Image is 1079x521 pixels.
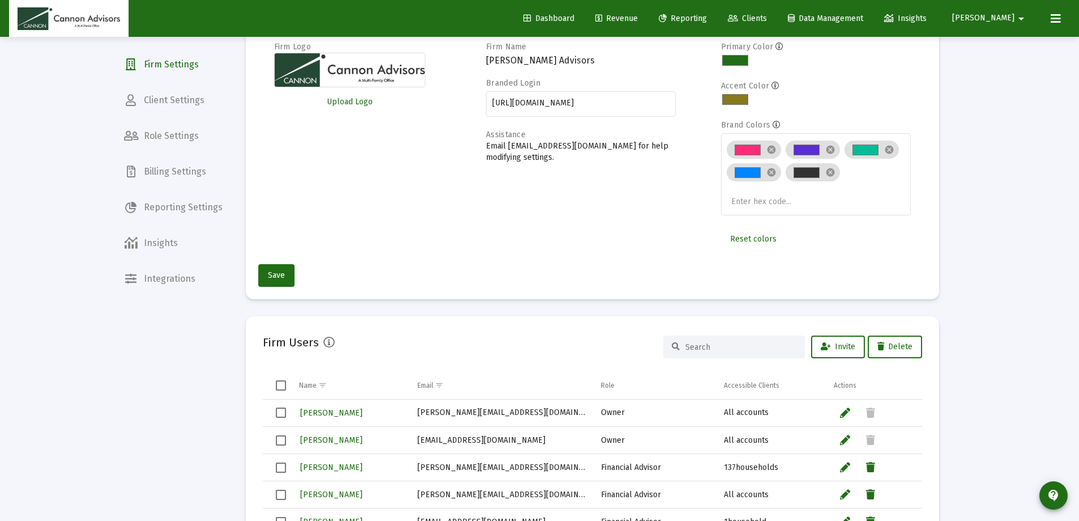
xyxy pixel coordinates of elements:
span: Dashboard [523,14,574,23]
label: Primary Color [721,42,774,52]
span: Delete [877,342,912,351]
div: Select row [276,463,286,473]
p: This report is provided as a courtesy for informational purposes only and may include unmanaged a... [5,138,655,159]
a: Reporting Settings [115,194,232,221]
span: Clients [728,14,767,23]
label: Accent Color [721,81,769,91]
a: Insights [875,7,936,30]
a: Clients [719,7,776,30]
button: Invite [811,336,865,358]
span: Insights [884,14,927,23]
div: Accessible Clients [724,381,779,390]
span: [PERSON_NAME] [300,408,362,418]
p: Email [EMAIL_ADDRESS][DOMAIN_NAME] for help modifying settings. [486,141,676,163]
button: Save [258,264,295,287]
span: Invite [821,342,855,351]
span: [PERSON_NAME] [300,435,362,445]
label: Brand Colors [721,120,770,130]
a: Reporting [650,7,716,30]
span: Show filter options for column 'Name' [318,381,327,389]
div: Select row [276,490,286,500]
span: Owner [601,435,625,445]
p: The investment return and principal value of an investment will fluctuate so that an investors's ... [5,91,655,112]
span: Reporting [659,14,707,23]
span: Show filter options for column 'Email' [435,381,443,389]
label: Firm Name [486,42,527,52]
a: Integrations [115,265,232,293]
span: Data Management [788,14,863,23]
input: Search [685,342,796,352]
div: Select all [276,380,286,391]
button: Upload Logo [274,91,426,113]
a: [PERSON_NAME] [299,405,364,421]
a: [PERSON_NAME] [299,486,364,503]
a: Revenue [586,7,647,30]
mat-icon: cancel [884,145,894,155]
div: Select row [276,408,286,418]
span: Revenue [595,14,638,23]
span: [PERSON_NAME] [952,14,1014,23]
a: [PERSON_NAME] [299,432,364,448]
button: [PERSON_NAME] [939,7,1042,29]
mat-icon: arrow_drop_down [1014,7,1028,30]
p: The performance data represents past performance. Past performance does not guarantee future resu... [5,55,655,65]
button: Reset colors [721,228,786,251]
div: Email [417,381,433,390]
mat-icon: cancel [766,145,777,155]
td: [PERSON_NAME][EMAIL_ADDRESS][DOMAIN_NAME] [410,400,593,427]
td: Column Accessible Clients [716,372,826,399]
td: Column Actions [826,372,922,399]
span: Owner [601,408,625,417]
td: Column Role [593,372,716,399]
a: [PERSON_NAME] [299,459,364,476]
span: [PERSON_NAME] [300,463,362,472]
td: [PERSON_NAME][EMAIL_ADDRESS][DOMAIN_NAME] [410,454,593,481]
label: Assistance [486,130,526,139]
div: Select row [276,435,286,446]
span: 137 households [724,463,778,472]
img: Firm logo [274,53,426,87]
td: [PERSON_NAME][EMAIL_ADDRESS][DOMAIN_NAME] [410,481,593,509]
div: Name [299,381,317,390]
span: All accounts [724,408,769,417]
td: Column Email [410,372,593,399]
mat-icon: cancel [825,145,835,155]
a: Firm Settings [115,51,232,78]
span: Save [268,270,285,280]
a: Dashboard [514,7,583,30]
mat-icon: cancel [766,167,777,177]
span: All accounts [724,490,769,499]
p: Performance is based on information from third party sources believed to be reliable. Performance... [5,8,655,28]
span: Financial Advisor [601,463,661,472]
td: Column Name [291,372,410,399]
span: Financial Advisor [601,490,661,499]
a: Insights [115,230,232,257]
h3: [PERSON_NAME] Advisors [486,53,676,69]
span: Upload Logo [327,97,373,107]
mat-icon: contact_support [1047,489,1060,502]
td: [EMAIL_ADDRESS][DOMAIN_NAME] [410,427,593,454]
span: [PERSON_NAME] [300,490,362,499]
span: Reset colors [730,234,777,244]
label: Firm Logo [274,42,312,52]
span: All accounts [724,435,769,445]
img: Dashboard [18,7,120,30]
button: Delete [868,336,922,358]
mat-chip-list: Brand colors [727,138,905,209]
label: Branded Login [486,78,540,88]
a: Role Settings [115,122,232,150]
a: Billing Settings [115,158,232,185]
div: Role [601,381,615,390]
div: Actions [834,381,856,390]
mat-icon: cancel [825,167,835,177]
h2: Firm Users [263,333,319,351]
a: Client Settings [115,87,232,114]
input: Enter hex code... [731,197,816,206]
